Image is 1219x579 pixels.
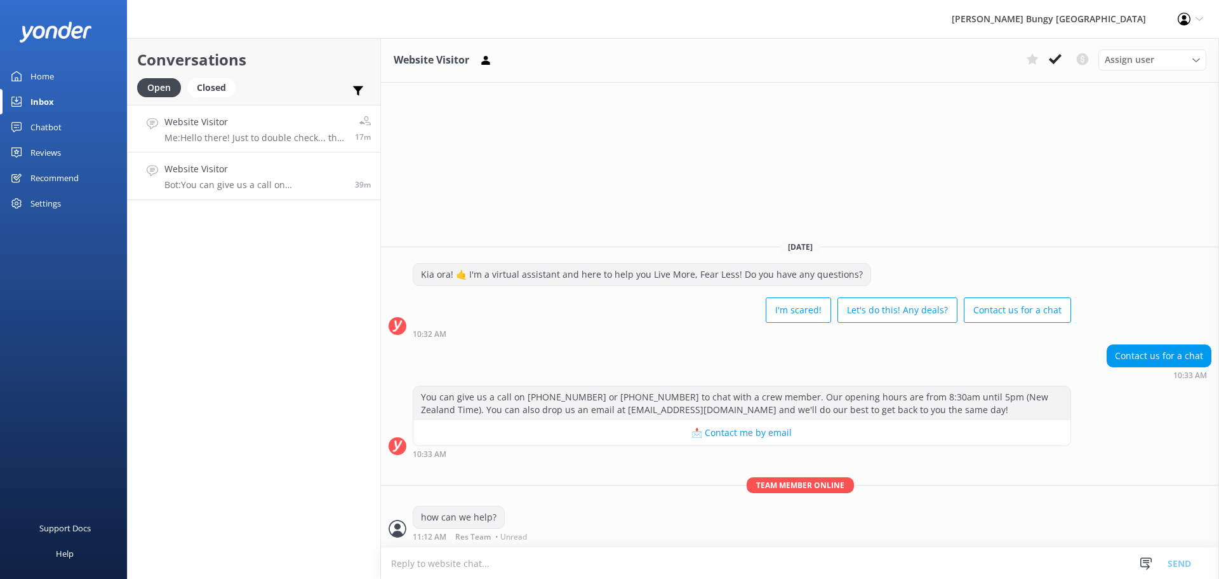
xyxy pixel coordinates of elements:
span: Oct 05 2025 10:33am (UTC +13:00) Pacific/Auckland [355,179,371,190]
a: Closed [187,80,242,94]
div: You can give us a call on [PHONE_NUMBER] or [PHONE_NUMBER] to chat with a crew member. Our openin... [413,386,1070,420]
strong: 11:12 AM [413,533,446,541]
a: Website VisitorMe:Hello there! Just to double check... the 2 children wanting to swing at the Nev... [128,105,380,153]
div: Support Docs [39,515,91,541]
button: I'm scared! [766,297,831,323]
div: Reviews [30,140,61,165]
img: yonder-white-logo.png [19,22,92,43]
span: [DATE] [780,242,820,252]
div: Contact us for a chat [1107,345,1211,367]
h4: Website Visitor [164,115,345,129]
button: Contact us for a chat [964,297,1071,323]
div: Kia ora! 🤙 I'm a virtual assistant and here to help you Live More, Fear Less! Do you have any que... [413,264,870,285]
span: • Unread [495,533,527,541]
div: Closed [187,78,236,97]
h4: Website Visitor [164,162,345,176]
span: Assign user [1105,53,1154,67]
strong: 10:32 AM [413,330,446,338]
h2: Conversations [137,48,371,72]
div: Oct 05 2025 11:12am (UTC +13:00) Pacific/Auckland [413,532,530,541]
div: Recommend [30,165,79,191]
p: Me: Hello there! Just to double check... the 2 children wanting to swing at the Nevis, the group ... [164,132,345,144]
button: Let's do this! Any deals? [837,297,957,323]
div: Settings [30,191,61,216]
a: Website VisitorBot:You can give us a call on [PHONE_NUMBER] or [PHONE_NUMBER] to chat with a crew... [128,153,380,200]
span: Res Team [455,533,491,541]
div: Oct 05 2025 10:33am (UTC +13:00) Pacific/Auckland [1107,371,1211,379]
div: Oct 05 2025 10:32am (UTC +13:00) Pacific/Auckland [413,329,1071,338]
a: Open [137,80,187,94]
div: Oct 05 2025 10:33am (UTC +13:00) Pacific/Auckland [413,449,1071,458]
div: Home [30,64,54,89]
h3: Website Visitor [394,52,469,69]
strong: 10:33 AM [413,451,446,458]
div: Chatbot [30,114,62,140]
div: Inbox [30,89,54,114]
span: Oct 05 2025 10:55am (UTC +13:00) Pacific/Auckland [355,132,371,142]
div: Assign User [1098,50,1206,70]
div: Open [137,78,181,97]
strong: 10:33 AM [1173,372,1207,379]
button: 📩 Contact me by email [413,420,1070,446]
p: Bot: You can give us a call on [PHONE_NUMBER] or [PHONE_NUMBER] to chat with a crew member. Our o... [164,179,345,191]
span: Team member online [747,477,854,493]
div: how can we help? [413,507,504,528]
div: Help [56,541,74,566]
